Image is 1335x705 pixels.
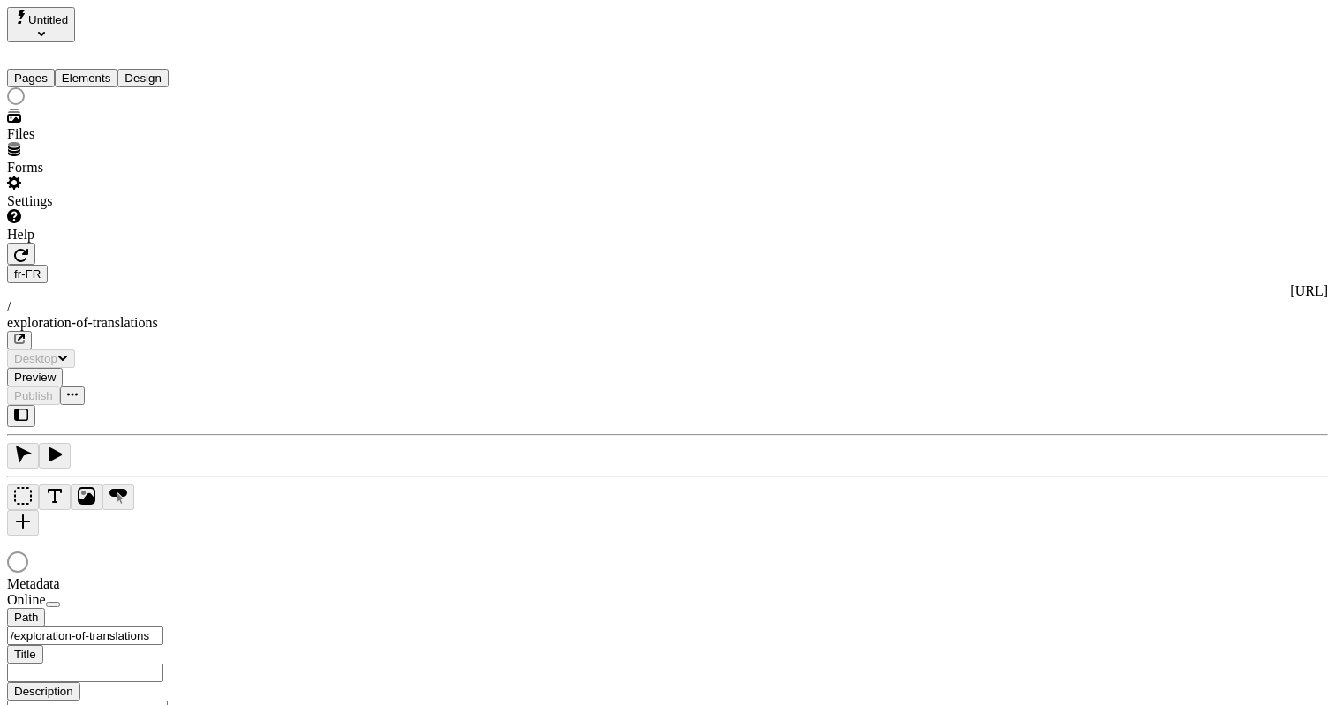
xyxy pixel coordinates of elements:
[7,386,60,405] button: Publish
[7,193,219,209] div: Settings
[7,349,75,368] button: Desktop
[14,267,41,281] span: fr-FR
[14,389,53,402] span: Publish
[55,69,118,87] button: Elements
[7,69,55,87] button: Pages
[7,592,46,607] span: Online
[7,645,43,664] button: Title
[7,315,1328,331] div: exploration-of-translations
[7,7,75,42] button: Select site
[71,484,102,510] button: Image
[7,126,219,142] div: Files
[7,608,45,626] button: Path
[7,283,1328,299] div: [URL]
[14,352,57,365] span: Desktop
[39,484,71,510] button: Text
[7,484,39,510] button: Box
[102,484,134,510] button: Button
[7,265,48,283] button: Open locale picker
[28,13,68,26] span: Untitled
[7,160,219,176] div: Forms
[14,371,56,384] span: Preview
[7,576,219,592] div: Metadata
[117,69,169,87] button: Design
[7,682,80,701] button: Description
[7,299,1328,315] div: /
[7,227,219,243] div: Help
[7,368,63,386] button: Preview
